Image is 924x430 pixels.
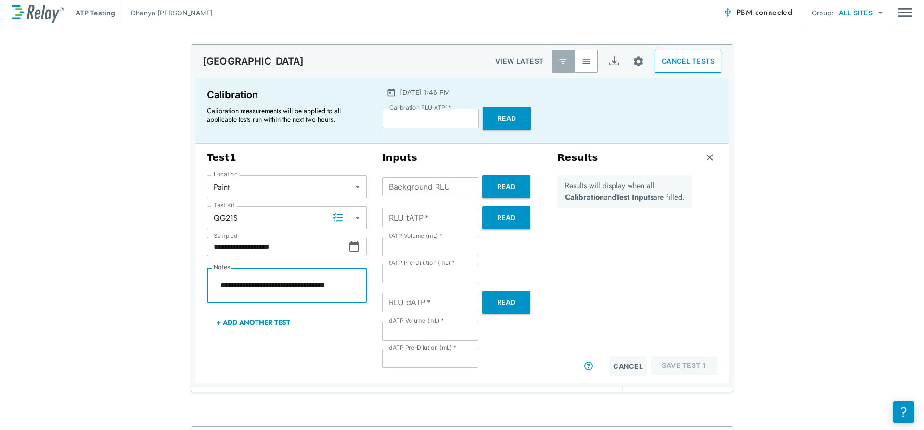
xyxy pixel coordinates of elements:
[565,192,604,203] b: Calibration
[214,171,238,178] label: Location
[263,389,321,408] div: All Locations
[558,56,568,66] img: Latest
[723,8,732,17] img: Connected Icon
[626,49,651,74] button: Site setup
[337,389,379,408] div: All Tests
[207,177,367,196] div: Paint
[203,55,304,67] p: [GEOGRAPHIC_DATA]
[207,311,300,334] button: + Add Another Test
[214,233,238,239] label: Sampled
[616,192,654,203] b: Test Inputs
[893,401,914,423] iframe: Resource center
[389,317,444,324] label: dATP Volume (mL)
[812,8,834,18] p: Group:
[495,55,544,67] p: VIEW LATEST
[389,260,455,266] label: tATP Pre-Dilution (mL)
[389,233,442,239] label: tATP Volume (mL)
[898,3,912,22] img: Drawer Icon
[609,356,647,376] button: Cancel
[76,8,115,18] p: ATP Testing
[207,106,361,124] p: Calibration measurements will be applied to all applicable tests run within the next two hours.
[565,180,685,203] p: Results will display when all and are filled.
[207,152,367,164] h3: Test 1
[608,55,620,67] img: Export Icon
[131,8,213,18] p: Dhanya [PERSON_NAME]
[482,206,530,229] button: Read
[214,202,235,208] label: Test Kit
[389,104,451,111] label: Calibration RLU ATP1
[400,87,449,97] p: [DATE] 1:46 PM
[898,3,912,22] button: Main menu
[482,175,530,198] button: Read
[755,7,793,18] span: connected
[482,291,530,314] button: Read
[483,107,531,130] button: Read
[632,55,644,67] img: Settings Icon
[736,6,792,19] span: PBM
[603,50,626,73] button: Export
[214,264,230,271] label: Notes
[655,50,721,73] button: CANCEL TESTS
[719,3,796,22] button: PBM connected
[382,152,542,164] h3: Inputs
[386,88,396,97] img: Calender Icon
[705,153,715,162] img: Remove
[191,387,263,411] th: Date
[207,208,367,227] div: QG21S
[12,2,64,23] img: LuminUltra Relay
[207,87,365,103] p: Calibration
[389,344,456,351] label: dATP Pre-Dilution (mL)
[207,237,348,256] input: Choose date, selected date is Sep 17, 2025
[581,56,591,66] img: View All
[557,152,598,164] h3: Results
